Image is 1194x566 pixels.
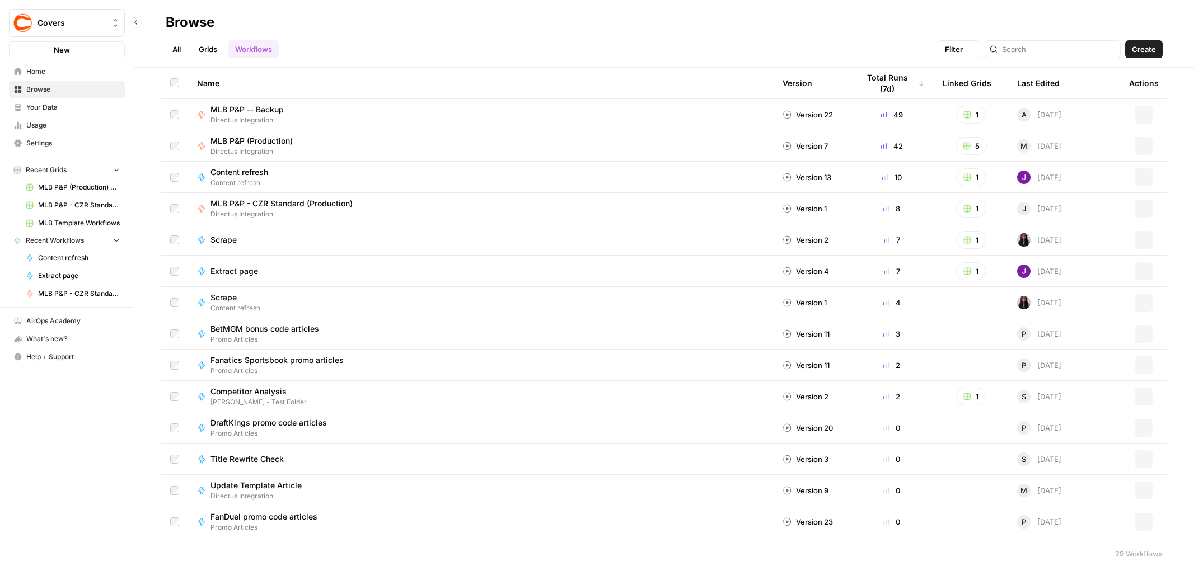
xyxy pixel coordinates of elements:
[197,480,765,501] a: Update Template ArticleDirectus Integration
[192,40,224,58] a: Grids
[166,40,188,58] a: All
[197,386,765,407] a: Competitor Analysis[PERSON_NAME] - Test Folder
[1017,265,1031,278] img: nj1ssy6o3lyd6ijko0eoja4aphzn
[956,137,987,155] button: 5
[10,331,124,347] div: What's new?
[197,454,765,465] a: Title Rewrite Check
[945,44,963,55] span: Filter
[1022,454,1026,465] span: S
[1017,108,1061,121] div: [DATE]
[859,328,925,339] div: 3
[210,167,268,178] span: Content refresh
[859,203,925,214] div: 8
[210,115,293,125] span: Directus Integration
[166,13,214,31] div: Browse
[956,231,986,249] button: 1
[228,40,279,58] a: Workflows
[26,67,120,77] span: Home
[38,271,120,281] span: Extract page
[210,266,258,277] span: Extract page
[1020,485,1027,496] span: M
[1017,327,1061,341] div: [DATE]
[1017,233,1031,247] img: rox323kbkgutb4wcij4krxobkpon
[38,218,120,228] span: MLB Template Workflows
[1017,233,1061,247] div: [DATE]
[1017,296,1061,309] div: [DATE]
[1115,548,1163,559] div: 29 Workflows
[197,167,765,188] a: Content refreshContent refresh
[197,135,765,157] a: MLB P&P (Production)Directus Integration
[210,198,353,209] span: MLB P&P - CZR Standard (Production)
[26,316,120,326] span: AirOps Academy
[38,253,120,263] span: Content refresh
[197,234,765,246] a: Scrape
[197,266,765,277] a: Extract page
[859,516,925,527] div: 0
[21,285,125,303] a: MLB P&P - CZR Standard (Production)
[9,232,125,249] button: Recent Workflows
[210,397,307,407] span: [PERSON_NAME] - Test Folder
[1017,139,1061,153] div: [DATE]
[9,98,125,116] a: Your Data
[1017,421,1061,435] div: [DATE]
[783,516,833,527] div: Version 23
[197,323,765,345] a: BetMGM bonus code articlesPromo Articles
[783,109,833,120] div: Version 22
[1002,44,1116,55] input: Search
[197,198,765,219] a: MLB P&P - CZR Standard (Production)Directus Integration
[26,102,120,112] span: Your Data
[210,511,317,522] span: FanDuel promo code articles
[9,312,125,330] a: AirOps Academy
[21,249,125,267] a: Content refresh
[859,297,925,308] div: 4
[38,182,120,192] span: MLB P&P (Production) Grid (4)
[26,84,120,95] span: Browse
[1017,171,1061,184] div: [DATE]
[197,292,765,313] a: ScrapeContent refresh
[9,116,125,134] a: Usage
[783,266,829,277] div: Version 4
[9,63,125,81] a: Home
[54,44,70,55] span: New
[783,172,831,183] div: Version 13
[1022,109,1027,120] span: A
[1017,484,1061,497] div: [DATE]
[197,511,765,532] a: FanDuel promo code articlesPromo Articles
[1017,452,1061,466] div: [DATE]
[859,360,925,371] div: 2
[1017,202,1061,215] div: [DATE]
[1017,390,1061,403] div: [DATE]
[1017,515,1061,529] div: [DATE]
[783,360,830,371] div: Version 11
[9,9,125,37] button: Workspace: Covers
[210,428,336,438] span: Promo Articles
[21,178,125,196] a: MLB P&P (Production) Grid (4)
[783,140,828,152] div: Version 7
[21,267,125,285] a: Extract page
[38,17,105,29] span: Covers
[38,289,120,299] span: MLB P&P - CZR Standard (Production)
[859,485,925,496] div: 0
[783,328,830,339] div: Version 11
[9,162,125,178] button: Recent Grids
[210,135,293,147] span: MLB P&P (Production)
[210,355,344,366] span: Fanatics Sportsbook promo articles
[783,234,828,246] div: Version 2
[26,235,84,246] span: Recent Workflows
[859,68,925,98] div: Total Runs (7d)
[21,214,125,232] a: MLB Template Workflows
[210,491,311,501] span: Directus Integration
[26,120,120,130] span: Usage
[9,81,125,98] a: Browse
[956,262,986,280] button: 1
[1022,360,1026,371] span: P
[13,13,33,33] img: Covers Logo
[943,68,991,98] div: Linked Grids
[210,104,284,115] span: MLB P&P -- Backup
[783,297,827,308] div: Version 1
[38,200,120,210] span: MLB P&P - CZR Standard (Production) Grid
[9,134,125,152] a: Settings
[783,68,812,98] div: Version
[1017,359,1061,372] div: [DATE]
[783,485,828,496] div: Version 9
